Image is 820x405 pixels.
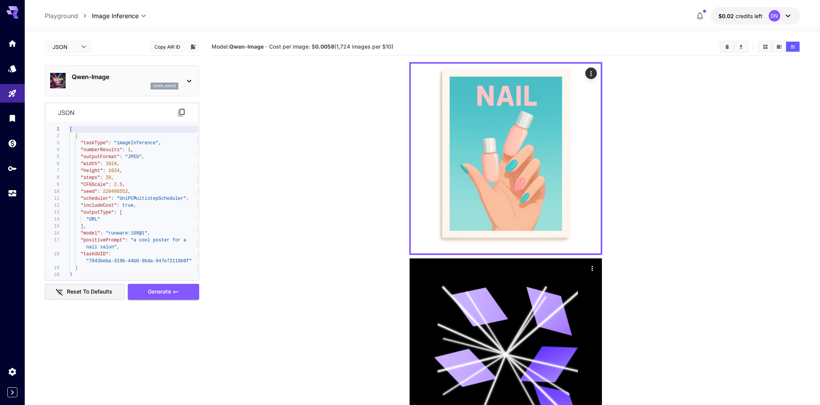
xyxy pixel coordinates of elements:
span: Cost per image: $ (1,724 images per $10) [269,43,393,50]
span: 1024 [105,161,117,167]
button: Reset to defaults [45,284,125,300]
span: Model: [212,43,264,50]
div: Library [8,113,17,123]
div: 14 [46,216,59,223]
span: : [125,238,128,243]
div: Actions [586,262,598,274]
p: · [265,42,267,51]
span: "positivePrompt" [80,238,125,243]
span: $0.02 [718,13,735,19]
div: 4 [46,147,59,154]
span: "imageInference" [114,140,158,146]
span: credits left [735,13,762,19]
span: "CFGScale" [80,182,108,187]
div: 20 [46,272,59,278]
div: Wallet [8,138,17,148]
div: Settings [8,367,17,376]
span: "7943beba-319b-44b0-9bda-947e72119b0f" [86,258,192,264]
span: , [117,161,119,167]
img: 2Q== [411,64,601,253]
div: Models [8,64,17,73]
span: "outputFormat" [80,154,119,160]
span: , [128,189,130,194]
span: { [75,133,78,139]
span: } [75,265,78,271]
button: $0.02045DN [711,7,800,25]
div: 9 [46,181,59,188]
span: , [83,224,86,229]
div: 17 [46,237,59,244]
p: qwen_image [153,83,176,89]
div: 6 [46,160,59,167]
button: Show images in grid view [759,42,772,52]
div: 7 [46,167,59,174]
a: Playground [45,11,78,20]
div: 8 [46,174,59,181]
div: Qwen-Imageqwen_image [50,69,194,93]
div: Playground [8,89,17,98]
div: Show images in grid viewShow images in video viewShow images in list view [758,41,800,52]
div: 19 [46,265,59,272]
div: 11 [46,195,59,202]
div: Actions [585,67,597,79]
span: "seed" [80,189,97,194]
span: : [100,161,103,167]
button: Show images in list view [786,42,800,52]
span: ] [80,224,83,229]
div: 13 [46,209,59,216]
span: Generate [148,287,171,297]
button: Add to library [190,42,197,51]
span: , [117,245,119,250]
span: 1024 [108,168,119,174]
span: "width" [80,161,100,167]
span: , [130,147,133,153]
span: "model" [80,231,100,236]
span: [ [69,127,72,132]
span: nail salon" [86,245,117,250]
div: Clear ImagesDownload All [720,41,749,52]
span: "height" [80,168,103,174]
div: 10 [46,188,59,195]
p: Qwen-Image [72,72,178,81]
button: Show images in video view [773,42,786,52]
span: "outputType" [80,210,114,215]
span: true [122,203,133,208]
span: 220486552 [103,189,128,194]
b: 0.0058 [315,43,334,50]
div: 1 [46,126,59,133]
span: : [108,251,111,257]
div: $0.02045 [718,12,762,20]
div: API Keys [8,164,17,173]
span: : [119,154,122,160]
button: Generate [128,284,199,300]
div: Home [8,39,17,48]
span: "taskUUID" [80,251,108,257]
div: 16 [46,230,59,237]
span: ] [69,272,72,278]
span: JSON [53,43,76,51]
span: : [114,210,117,215]
span: : [97,189,100,194]
span: "URL" [86,217,100,222]
span: "taskType" [80,140,108,146]
span: : [111,196,114,201]
span: , [158,140,161,146]
div: 3 [46,140,59,147]
button: Expand sidebar [7,387,17,397]
span: , [142,154,144,160]
div: 2 [46,133,59,140]
nav: breadcrumb [45,11,92,20]
span: Image Inference [92,11,139,20]
b: Qwen-Image [229,43,264,50]
span: , [133,203,136,208]
span: : [108,140,111,146]
span: : [103,168,105,174]
span: , [122,182,125,187]
span: "UniPCMultistepScheduler" [117,196,186,201]
span: 20 [105,175,111,181]
span: , [111,175,114,181]
span: "includeCost" [80,203,117,208]
span: "JPEG" [125,154,142,160]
